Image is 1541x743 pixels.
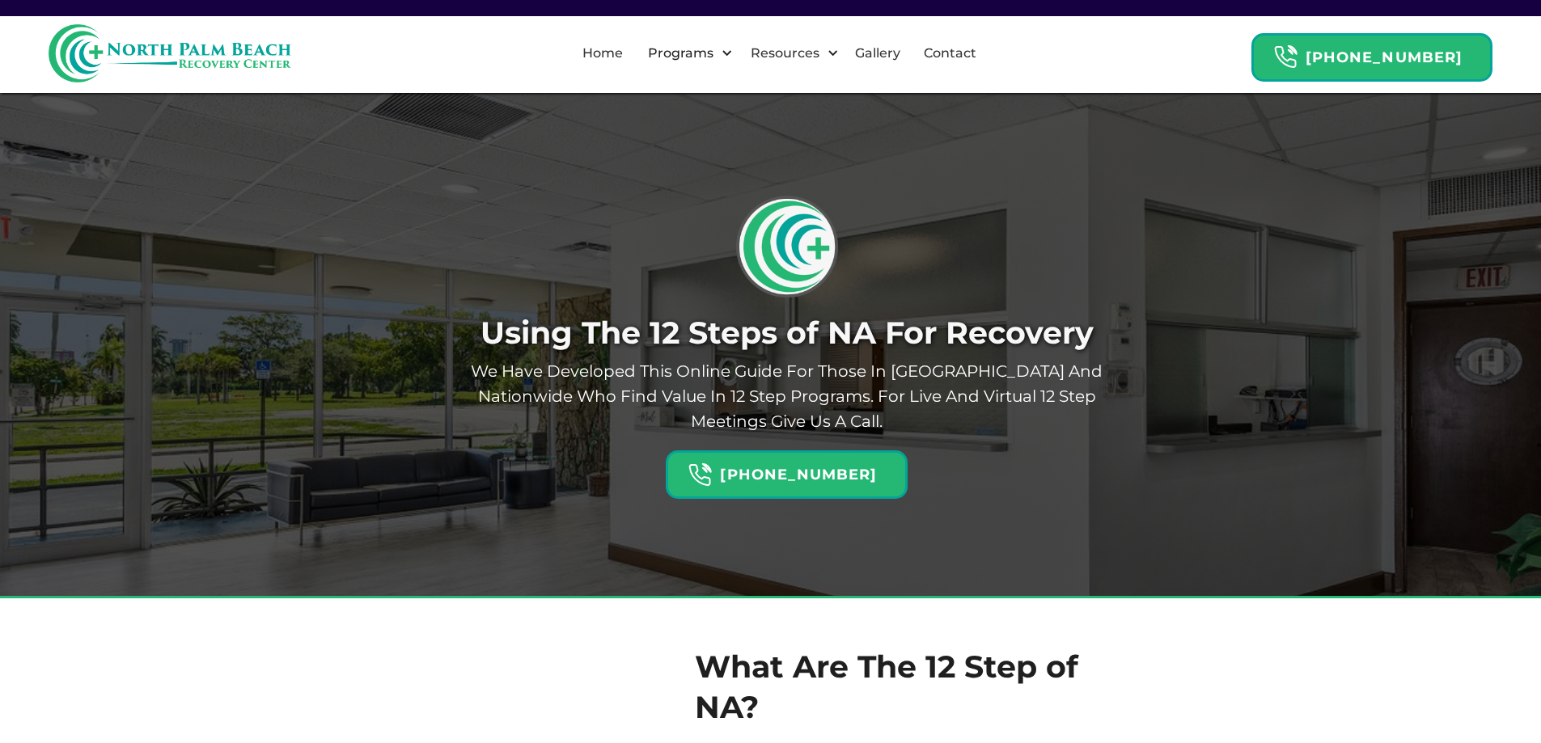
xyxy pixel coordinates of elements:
[737,27,843,79] div: Resources
[666,442,907,499] a: Header Calendar Icons[PHONE_NUMBER]
[747,44,823,63] div: Resources
[451,315,1123,351] h1: Using The 12 Steps of NA For Recovery
[573,27,633,79] a: Home
[644,44,718,63] div: Programs
[634,27,737,79] div: Programs
[1251,25,1492,82] a: Header Calendar Icons[PHONE_NUMBER]
[1306,49,1463,66] strong: [PHONE_NUMBER]
[845,27,910,79] a: Gallery
[695,647,1140,728] h2: What Are The 12 Step of NA?
[451,359,1123,434] p: We Have Developed This Online Guide For Those in [GEOGRAPHIC_DATA] And Nationwide Who Find Value ...
[688,462,712,488] img: Header Calendar Icons
[914,27,986,79] a: Contact
[720,466,877,483] strong: [PHONE_NUMBER]
[1273,44,1298,70] img: Header Calendar Icons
